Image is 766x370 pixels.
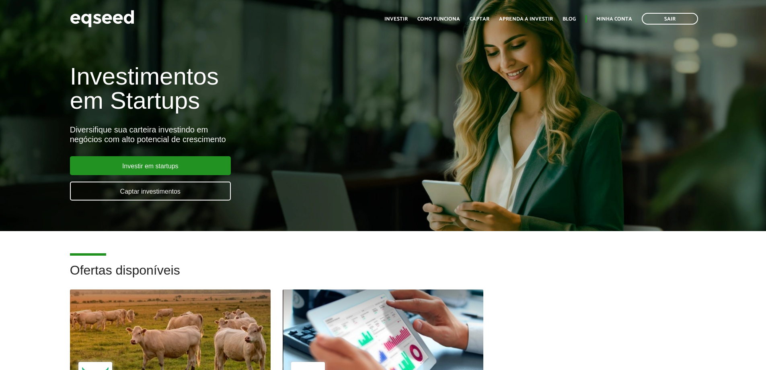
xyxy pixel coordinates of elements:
[70,64,441,113] h1: Investimentos em Startups
[70,125,441,144] div: Diversifique sua carteira investindo em negócios com alto potencial de crescimento
[70,8,134,29] img: EqSeed
[563,17,576,22] a: Blog
[417,17,460,22] a: Como funciona
[384,17,408,22] a: Investir
[642,13,698,25] a: Sair
[70,156,231,175] a: Investir em startups
[596,17,632,22] a: Minha conta
[70,263,696,289] h2: Ofertas disponíveis
[499,17,553,22] a: Aprenda a investir
[70,182,231,201] a: Captar investimentos
[470,17,489,22] a: Captar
